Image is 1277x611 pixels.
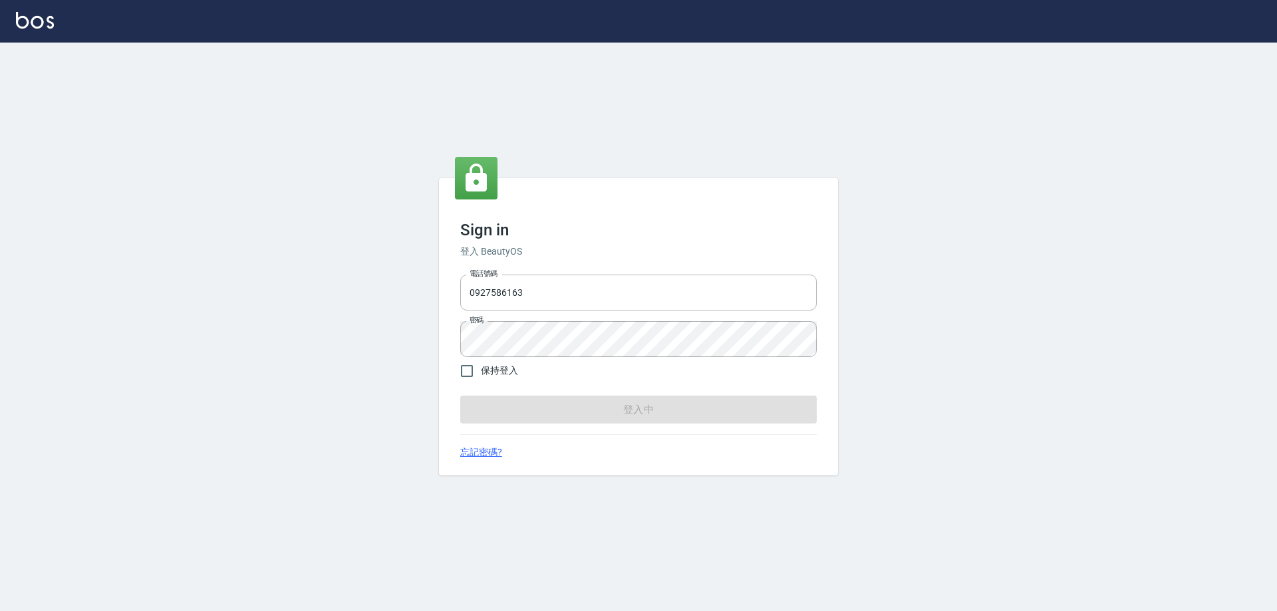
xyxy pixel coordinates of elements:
h3: Sign in [460,221,817,239]
img: Logo [16,12,54,29]
a: 忘記密碼? [460,445,502,459]
h6: 登入 BeautyOS [460,245,817,259]
label: 電話號碼 [470,269,497,279]
label: 密碼 [470,315,484,325]
span: 保持登入 [481,364,518,378]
